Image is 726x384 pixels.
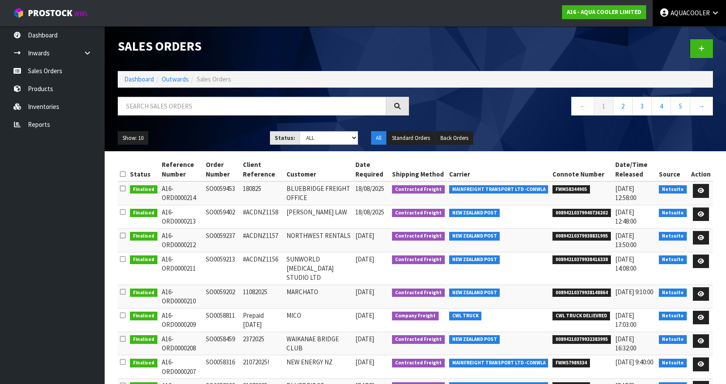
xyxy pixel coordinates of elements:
td: BLUEBRIDGE FREIGHT OFFICE [284,181,353,205]
span: AQUACOOLER [671,9,710,17]
td: 21072025! [241,355,284,379]
span: Contracted Freight [392,359,445,367]
td: 2372025 [241,332,284,355]
span: Finalised [130,312,157,320]
span: Finalised [130,255,157,264]
span: 00894210379938416338 [552,255,611,264]
span: Netsuite [659,209,687,217]
span: [DATE] 9:10:00 [615,288,653,296]
td: 180825 [241,181,284,205]
td: SO0058811 [204,308,241,332]
td: A16-ORD0000210 [160,285,204,308]
span: Contracted Freight [392,185,445,194]
input: Search sales orders [118,97,386,116]
span: Finalised [130,289,157,297]
span: [DATE] 13:50:00 [615,231,636,249]
span: MAINFREIGHT TRANSPORT LTD -CONWLA [449,185,549,194]
td: SO0059213 [204,252,241,285]
span: [DATE] [355,255,374,263]
span: CWL TRUCK DELIEVRED [552,312,610,320]
td: #ACDNZ1157 [241,228,284,252]
span: Netsuite [659,289,687,297]
td: 11082025 [241,285,284,308]
strong: Status: [275,134,295,142]
span: Contracted Freight [392,289,445,297]
th: Action [689,158,713,181]
a: 1 [594,97,614,116]
td: #ACDNZ1156 [241,252,284,285]
span: ProStock [28,7,72,19]
th: Connote Number [550,158,613,181]
td: SUNWORLD [MEDICAL_DATA] STUDIO LTD [284,252,353,285]
td: #ACDNZ1158 [241,205,284,228]
a: → [690,97,713,116]
a: ← [571,97,594,116]
span: Netsuite [659,232,687,241]
span: Netsuite [659,359,687,367]
button: Standard Orders [387,131,435,145]
span: Contracted Freight [392,209,445,217]
span: 18/08/2025 [355,184,384,193]
span: Finalised [130,232,157,241]
span: [DATE] 12:48:00 [615,208,636,225]
th: Reference Number [160,158,204,181]
td: [PERSON_NAME] LAW [284,205,353,228]
nav: Page navigation [422,97,713,118]
a: 2 [613,97,633,116]
a: 5 [671,97,690,116]
span: [DATE] 17:03:00 [615,311,636,329]
span: [DATE] [355,231,374,240]
th: Carrier [447,158,551,181]
td: SO0058459 [204,332,241,355]
span: 18/08/2025 [355,208,384,216]
span: Netsuite [659,255,687,264]
td: A16-ORD0000212 [160,228,204,252]
span: NEW ZEALAND POST [449,232,500,241]
a: 3 [632,97,652,116]
td: A16-ORD0000207 [160,355,204,379]
span: [DATE] [355,288,374,296]
span: Contracted Freight [392,232,445,241]
h1: Sales Orders [118,39,409,53]
span: Contracted Freight [392,255,445,264]
td: SO0059237 [204,228,241,252]
span: 00894210379938831995 [552,232,611,241]
span: [DATE] 14:08:00 [615,255,636,272]
span: [DATE] 9:40:00 [615,358,653,366]
span: Finalised [130,185,157,194]
span: NEW ZEALAND POST [449,289,500,297]
a: 4 [651,97,671,116]
span: [DATE] 16:32:00 [615,335,636,352]
strong: A16 - AQUA COOLER LIMITED [567,8,641,16]
th: Customer [284,158,353,181]
span: Sales Orders [197,75,231,83]
span: Finalised [130,359,157,367]
span: NEW ZEALAND POST [449,255,500,264]
th: Status [128,158,160,181]
th: Source [657,158,689,181]
button: Back Orders [436,131,473,145]
span: Finalised [130,335,157,344]
td: NORTHWEST RENTALS [284,228,353,252]
td: A16-ORD0000208 [160,332,204,355]
th: Date Required [353,158,390,181]
td: SO0059402 [204,205,241,228]
span: Netsuite [659,335,687,344]
td: A16-ORD0000209 [160,308,204,332]
span: Contracted Freight [392,335,445,344]
td: A16-ORD0000213 [160,205,204,228]
span: FWM58344905 [552,185,590,194]
span: 00894210379932383995 [552,335,611,344]
span: NEW ZEALAND POST [449,335,500,344]
td: Prepaid [DATE] [241,308,284,332]
span: CWL TRUCK [449,312,482,320]
td: WAIKANAE BRIDGE CLUB [284,332,353,355]
a: Outwards [162,75,189,83]
span: 00894210379940736202 [552,209,611,217]
button: All [371,131,386,145]
td: A16-ORD0000214 [160,181,204,205]
span: [DATE] [355,311,374,319]
th: Client Reference [241,158,284,181]
td: SO0058316 [204,355,241,379]
td: NEW ENERGY NZ [284,355,353,379]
